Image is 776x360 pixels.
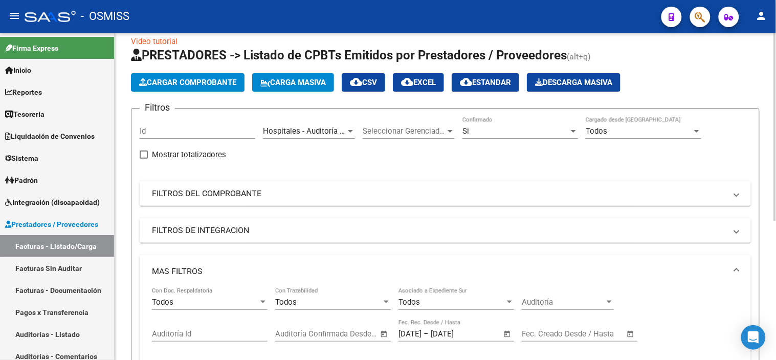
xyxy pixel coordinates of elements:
span: Todos [398,298,420,307]
span: EXCEL [401,78,436,87]
mat-panel-title: FILTROS DE INTEGRACION [152,225,726,236]
input: Fecha fin [431,329,480,338]
span: Integración (discapacidad) [5,197,100,208]
mat-icon: menu [8,10,20,22]
span: Estandar [460,78,511,87]
input: Fecha inicio [398,329,422,338]
mat-icon: cloud_download [460,76,472,88]
span: Carga Masiva [260,78,326,87]
span: Si [462,126,469,136]
mat-expansion-panel-header: FILTROS DEL COMPROBANTE [140,181,751,206]
mat-panel-title: MAS FILTROS [152,266,726,277]
button: Open calendar [502,328,514,340]
span: Todos [152,298,173,307]
input: Fecha fin [572,329,622,338]
span: Auditoría [522,298,605,307]
span: Descarga Masiva [535,78,612,87]
span: Hospitales - Auditoría Médica [263,126,365,136]
button: Carga Masiva [252,73,334,92]
button: EXCEL [393,73,444,92]
div: Open Intercom Messenger [741,325,766,350]
input: Fecha fin [326,329,375,338]
span: – [424,329,429,338]
a: Video tutorial [131,37,178,46]
button: Descarga Masiva [527,73,620,92]
button: Open calendar [625,328,637,340]
span: (alt+q) [567,52,591,61]
mat-icon: cloud_download [401,76,413,88]
input: Fecha inicio [275,329,317,338]
span: Mostrar totalizadores [152,149,226,161]
span: Cargar Comprobante [139,78,236,87]
app-download-masive: Descarga masiva de comprobantes (adjuntos) [527,73,620,92]
mat-expansion-panel-header: MAS FILTROS [140,255,751,288]
mat-icon: person [756,10,768,22]
mat-panel-title: FILTROS DEL COMPROBANTE [152,188,726,199]
span: PRESTADORES -> Listado de CPBTs Emitidos por Prestadores / Proveedores [131,48,567,62]
mat-icon: cloud_download [350,76,362,88]
span: CSV [350,78,377,87]
mat-expansion-panel-header: FILTROS DE INTEGRACION [140,218,751,243]
h3: Filtros [140,100,175,115]
span: Reportes [5,87,42,98]
button: Open calendar [379,328,390,340]
span: Padrón [5,175,38,186]
span: Todos [586,126,607,136]
span: Liquidación de Convenios [5,131,95,142]
span: Todos [275,298,297,307]
span: Firma Express [5,43,58,54]
span: Tesorería [5,109,45,120]
span: Inicio [5,65,31,76]
button: Estandar [452,73,519,92]
button: Cargar Comprobante [131,73,245,92]
button: CSV [342,73,385,92]
input: Fecha inicio [522,329,563,338]
span: - OSMISS [81,5,129,28]
span: Prestadores / Proveedores [5,219,98,230]
span: Sistema [5,153,38,164]
span: Seleccionar Gerenciador [363,126,446,136]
